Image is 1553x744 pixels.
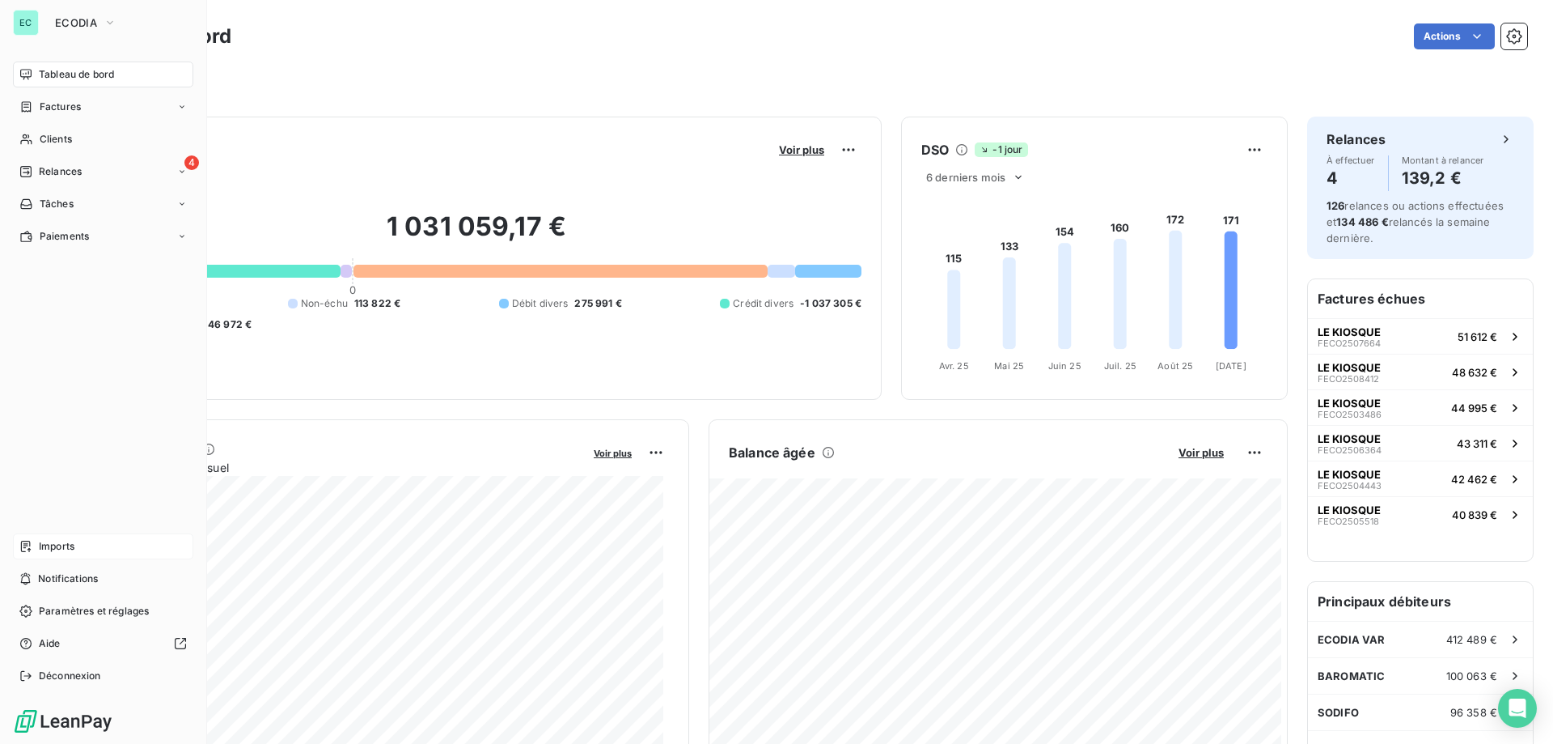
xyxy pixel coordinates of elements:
[1308,279,1533,318] h6: Factures échues
[1308,461,1533,496] button: LE KIOSQUEFECO250444342 462 €
[1308,389,1533,425] button: LE KIOSQUEFECO250348644 995 €
[1174,445,1229,460] button: Voir plus
[1327,155,1375,165] span: À effectuer
[1318,706,1359,719] span: SODIFO
[1451,402,1497,415] span: 44 995 €
[39,636,61,651] span: Aide
[1179,446,1224,459] span: Voir plus
[1446,633,1497,646] span: 412 489 €
[1452,508,1497,521] span: 40 839 €
[1458,330,1497,343] span: 51 612 €
[39,604,149,619] span: Paramètres et réglages
[939,360,969,372] tspan: Avr. 25
[203,317,252,332] span: -46 972 €
[40,100,81,114] span: Factures
[512,296,569,311] span: Débit divers
[40,229,89,244] span: Paiements
[1318,338,1381,348] span: FECO2507664
[38,572,98,586] span: Notifications
[40,132,72,147] span: Clients
[1318,504,1381,517] span: LE KIOSQUE
[1327,199,1344,212] span: 126
[1308,582,1533,621] h6: Principaux débiteurs
[91,210,861,259] h2: 1 031 059,17 €
[1157,360,1193,372] tspan: Août 25
[1308,496,1533,532] button: LE KIOSQUEFECO250551840 839 €
[1308,354,1533,389] button: LE KIOSQUEFECO250841248 632 €
[975,142,1027,157] span: -1 jour
[1216,360,1246,372] tspan: [DATE]
[926,171,1005,184] span: 6 derniers mois
[1327,165,1375,191] h4: 4
[994,360,1024,372] tspan: Mai 25
[1318,481,1382,491] span: FECO2504443
[39,539,74,554] span: Imports
[1336,215,1388,228] span: 134 486 €
[1402,155,1484,165] span: Montant à relancer
[1450,706,1497,719] span: 96 358 €
[1457,437,1497,450] span: 43 311 €
[921,140,949,159] h6: DSO
[1308,425,1533,461] button: LE KIOSQUEFECO250636443 311 €
[1498,689,1537,728] div: Open Intercom Messenger
[1402,165,1484,191] h4: 139,2 €
[1318,325,1381,338] span: LE KIOSQUE
[349,283,356,296] span: 0
[1318,374,1379,384] span: FECO2508412
[574,296,621,311] span: 275 991 €
[1318,468,1381,481] span: LE KIOSQUE
[594,448,632,459] span: Voir plus
[39,67,114,82] span: Tableau de bord
[1318,410,1382,419] span: FECO2503486
[1318,670,1385,682] span: BAROMATIC
[733,296,793,311] span: Crédit divers
[1318,432,1381,445] span: LE KIOSQUE
[1318,445,1382,455] span: FECO2506364
[729,443,815,462] h6: Balance âgée
[1414,23,1495,49] button: Actions
[1452,366,1497,379] span: 48 632 €
[13,708,113,734] img: Logo LeanPay
[589,445,637,460] button: Voir plus
[1446,670,1497,682] span: 100 063 €
[13,10,39,36] div: EC
[779,143,824,156] span: Voir plus
[1327,199,1504,244] span: relances ou actions effectuées et relancés la semaine dernière.
[1318,517,1379,526] span: FECO2505518
[800,296,861,311] span: -1 037 305 €
[91,459,582,476] span: Chiffre d'affaires mensuel
[1104,360,1136,372] tspan: Juil. 25
[1318,397,1381,410] span: LE KIOSQUE
[39,164,82,179] span: Relances
[1451,473,1497,486] span: 42 462 €
[55,16,97,29] span: ECODIA
[774,142,829,157] button: Voir plus
[1327,130,1386,149] h6: Relances
[1318,633,1386,646] span: ECODIA VAR
[301,296,348,311] span: Non-échu
[184,155,199,170] span: 4
[1048,360,1081,372] tspan: Juin 25
[1318,361,1381,374] span: LE KIOSQUE
[13,631,193,657] a: Aide
[354,296,400,311] span: 113 822 €
[40,197,74,211] span: Tâches
[39,669,101,683] span: Déconnexion
[1308,318,1533,354] button: LE KIOSQUEFECO250766451 612 €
